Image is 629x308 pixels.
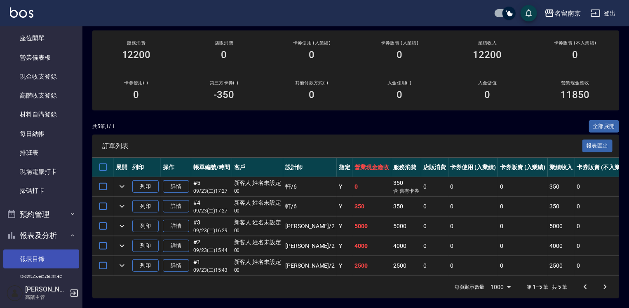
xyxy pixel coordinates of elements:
[234,238,282,247] div: 新客人 姓名未設定
[309,49,315,61] h3: 0
[498,197,548,216] td: 0
[448,158,498,177] th: 卡券使用 (入業績)
[391,217,421,236] td: 5000
[214,89,235,100] h3: -350
[191,177,232,196] td: #5
[589,120,620,133] button: 全部展開
[448,236,498,256] td: 0
[130,158,161,177] th: 列印
[234,207,282,215] p: 00
[234,227,282,234] p: 00
[7,285,23,301] img: Person
[102,142,582,150] span: 訂單列表
[498,256,548,275] td: 0
[3,204,79,225] button: 預約管理
[25,285,67,294] h5: [PERSON_NAME]
[191,236,232,256] td: #2
[114,158,130,177] th: 展開
[193,187,230,195] p: 09/23 (二) 17:27
[283,217,337,236] td: [PERSON_NAME] /2
[283,177,337,196] td: 軒 /6
[193,227,230,234] p: 09/23 (二) 16:29
[116,200,128,212] button: expand row
[548,236,575,256] td: 4000
[498,217,548,236] td: 0
[234,258,282,266] div: 新客人 姓名未設定
[421,158,448,177] th: 店販消費
[132,180,159,193] button: 列印
[3,67,79,86] a: 現金收支登錄
[352,236,391,256] td: 4000
[234,266,282,274] p: 00
[421,217,448,236] td: 0
[352,177,391,196] td: 0
[193,266,230,274] p: 09/23 (二) 15:43
[3,225,79,246] button: 報表及分析
[10,7,33,18] img: Logo
[473,49,502,61] h3: 12200
[191,197,232,216] td: #4
[421,256,448,275] td: 0
[548,217,575,236] td: 5000
[366,80,434,86] h2: 入金使用(-)
[309,89,315,100] h3: 0
[587,6,619,21] button: 登出
[116,220,128,232] button: expand row
[573,49,578,61] h3: 0
[352,158,391,177] th: 營業現金應收
[548,177,575,196] td: 350
[393,187,419,195] p: 含 舊有卡券
[548,197,575,216] td: 350
[234,198,282,207] div: 新客人 姓名未設定
[3,48,79,67] a: 營業儀表板
[193,247,230,254] p: 09/23 (二) 15:44
[448,197,498,216] td: 0
[102,40,170,46] h3: 服務消費
[352,217,391,236] td: 5000
[498,177,548,196] td: 0
[190,40,258,46] h2: 店販消費
[397,49,403,61] h3: 0
[232,158,284,177] th: 客戶
[453,80,521,86] h2: 入金儲值
[498,158,548,177] th: 卡券販賣 (入業績)
[337,177,352,196] td: Y
[391,236,421,256] td: 4000
[3,181,79,200] a: 掃碼打卡
[234,218,282,227] div: 新客人 姓名未設定
[163,180,189,193] a: 詳情
[548,256,575,275] td: 2500
[397,89,403,100] h3: 0
[132,240,159,252] button: 列印
[102,80,170,86] h2: 卡券使用(-)
[337,236,352,256] td: Y
[391,197,421,216] td: 350
[421,197,448,216] td: 0
[92,123,115,130] p: 共 5 筆, 1 / 1
[134,89,139,100] h3: 0
[352,256,391,275] td: 2500
[448,177,498,196] td: 0
[163,259,189,272] a: 詳情
[421,236,448,256] td: 0
[554,8,581,19] div: 名留南京
[122,49,151,61] h3: 12200
[278,80,346,86] h2: 其他付款方式(-)
[132,259,159,272] button: 列印
[283,256,337,275] td: [PERSON_NAME] /2
[161,158,191,177] th: 操作
[448,256,498,275] td: 0
[3,268,79,287] a: 消費分析儀表板
[278,40,346,46] h2: 卡券使用 (入業績)
[521,5,537,21] button: save
[191,256,232,275] td: #1
[391,256,421,275] td: 2500
[25,294,67,301] p: 高階主管
[3,162,79,181] a: 現場電腦打卡
[3,105,79,124] a: 材料自購登錄
[132,200,159,213] button: 列印
[498,236,548,256] td: 0
[283,158,337,177] th: 設計師
[163,200,189,213] a: 詳情
[337,256,352,275] td: Y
